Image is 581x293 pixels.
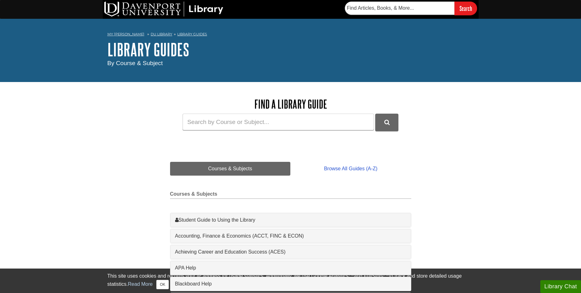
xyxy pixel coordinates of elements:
h2: Courses & Subjects [170,191,411,199]
a: Accounting, Finance & Economics (ACCT, FINC & ECON) [175,232,406,240]
a: Library Guides [177,32,207,36]
input: Search [454,2,477,15]
a: Browse All Guides (A-Z) [290,162,411,176]
h2: Find a Library Guide [170,98,411,111]
a: DU Library [151,32,172,36]
button: Library Chat [540,280,581,293]
form: Searches DU Library's articles, books, and more [345,2,477,15]
div: This site uses cookies and records your IP address for usage statistics. Additionally, we use Goo... [107,272,474,289]
div: By Course & Subject [107,59,474,68]
button: Close [156,280,169,289]
a: Student Guide to Using the Library [175,216,406,224]
a: Courses & Subjects [170,162,291,176]
a: Read More [128,281,153,287]
i: Search Library Guides [384,120,390,125]
nav: breadcrumb [107,30,474,40]
a: Blackboard Help [175,280,406,288]
input: Search by Course or Subject... [183,114,374,130]
h1: Library Guides [107,40,474,59]
a: Achieving Career and Education Success (ACES) [175,248,406,256]
input: Find Articles, Books, & More... [345,2,454,15]
a: APA Help [175,264,406,272]
img: DU Library [104,2,223,17]
a: My [PERSON_NAME] [107,32,144,37]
